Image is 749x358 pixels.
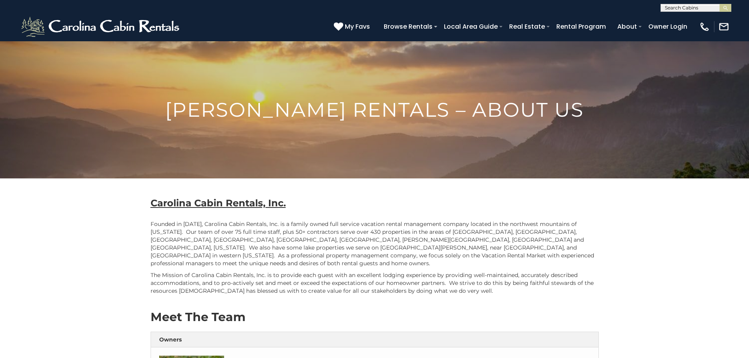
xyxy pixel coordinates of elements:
img: phone-regular-white.png [699,21,710,32]
a: Browse Rentals [380,20,436,33]
img: mail-regular-white.png [718,21,729,32]
strong: Meet The Team [151,310,245,324]
a: Rental Program [552,20,610,33]
p: Founded in [DATE], Carolina Cabin Rentals, Inc. is a family owned full service vacation rental ma... [151,220,599,267]
img: White-1-2.png [20,15,183,39]
p: The Mission of Carolina Cabin Rentals, Inc. is to provide each guest with an excellent lodging ex... [151,271,599,295]
span: My Favs [345,22,370,31]
a: My Favs [334,22,372,32]
a: About [613,20,641,33]
strong: Owners [159,336,182,343]
a: Real Estate [505,20,549,33]
a: Owner Login [644,20,691,33]
a: Local Area Guide [440,20,502,33]
b: Carolina Cabin Rentals, Inc. [151,197,286,209]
